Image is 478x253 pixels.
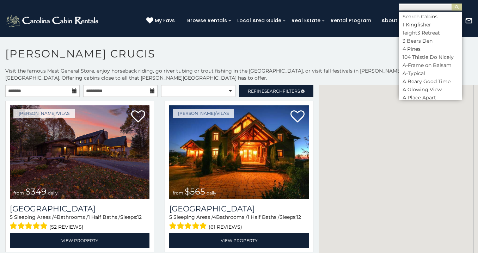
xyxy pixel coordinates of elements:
[399,86,462,93] li: A Glowing View
[88,214,120,220] span: 1 Half Baths /
[10,105,149,199] img: Diamond Creek Lodge
[248,88,300,94] span: Refine Filters
[169,214,309,232] div: Sleeping Areas / Bathrooms / Sleeps:
[399,21,462,28] li: 1 Kingfisher
[399,30,462,36] li: 1eight3 Retreat
[184,15,231,26] a: Browse Rentals
[169,204,309,214] a: [GEOGRAPHIC_DATA]
[209,222,242,232] span: (61 reviews)
[399,78,462,85] li: A Beary Good Time
[173,109,234,118] a: [PERSON_NAME]/Vilas
[169,105,309,199] a: Wilderness Lodge from $565 daily
[327,15,375,26] a: Rental Program
[10,204,149,214] h3: Diamond Creek Lodge
[13,109,75,118] a: [PERSON_NAME]/Vilas
[185,186,205,197] span: $565
[399,38,462,44] li: 3 Bears Den
[378,15,401,26] a: About
[25,186,47,197] span: $349
[239,85,313,97] a: RefineSearchFilters
[10,204,149,214] a: [GEOGRAPHIC_DATA]
[155,17,175,24] span: My Favs
[234,15,285,26] a: Local Area Guide
[10,214,149,232] div: Sleeping Areas / Bathrooms / Sleeps:
[399,13,462,20] li: Search Cabins
[5,14,100,28] img: White-1-2.png
[399,46,462,52] li: 4 Pines
[288,15,324,26] a: Real Estate
[296,214,301,220] span: 12
[290,110,305,124] a: Add to favorites
[399,62,462,68] li: A-Frame on Balsam
[399,94,462,101] li: A Place Apart
[10,105,149,199] a: Diamond Creek Lodge from $349 daily
[213,214,216,220] span: 4
[146,17,177,25] a: My Favs
[264,88,283,94] span: Search
[49,222,84,232] span: (52 reviews)
[207,190,216,196] span: daily
[173,190,183,196] span: from
[169,233,309,248] a: View Property
[13,190,24,196] span: from
[399,70,462,76] li: A-Typical
[399,54,462,60] li: 104 Thistle Do Nicely
[48,190,58,196] span: daily
[131,110,145,124] a: Add to favorites
[10,233,149,248] a: View Property
[169,214,172,220] span: 5
[137,214,142,220] span: 12
[54,214,57,220] span: 4
[465,17,473,25] img: mail-regular-white.png
[10,214,13,220] span: 5
[247,214,280,220] span: 1 Half Baths /
[169,204,309,214] h3: Wilderness Lodge
[169,105,309,199] img: Wilderness Lodge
